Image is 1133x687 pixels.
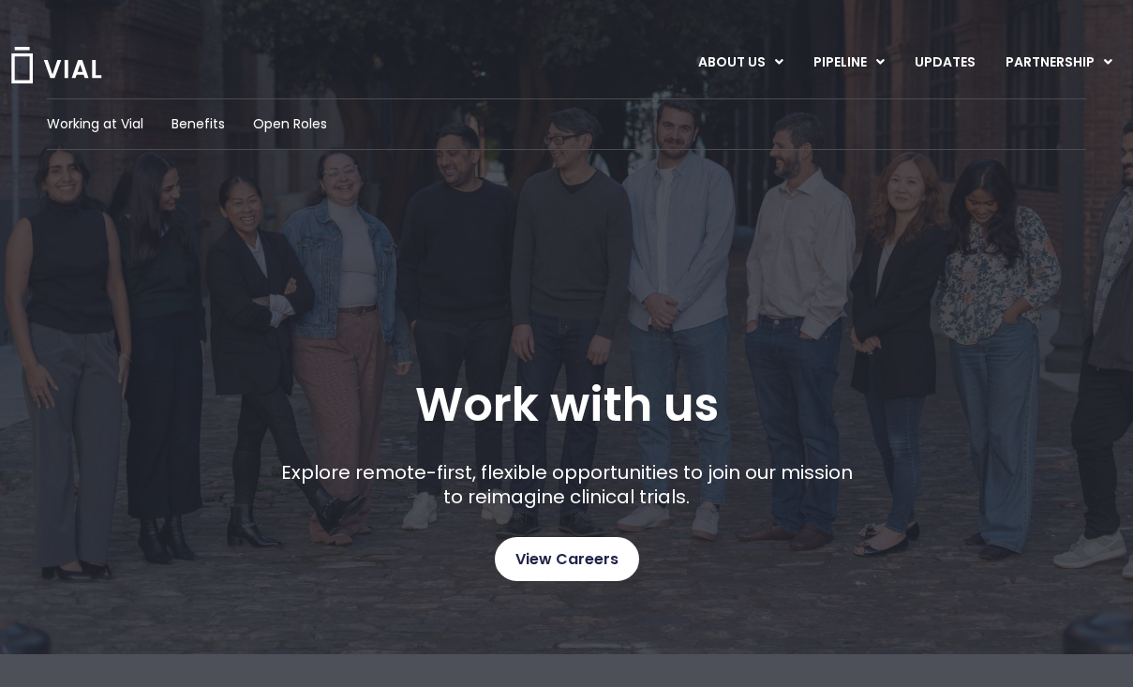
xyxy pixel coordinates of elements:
[253,114,327,134] a: Open Roles
[274,460,859,509] p: Explore remote-first, flexible opportunities to join our mission to reimagine clinical trials.
[900,47,990,79] a: UPDATES
[683,47,798,79] a: ABOUT USMenu Toggle
[515,547,619,572] span: View Careers
[9,47,103,83] img: Vial Logo
[495,537,639,581] a: View Careers
[798,47,899,79] a: PIPELINEMenu Toggle
[415,378,719,432] h1: Work with us
[991,47,1127,79] a: PARTNERSHIPMenu Toggle
[47,114,143,134] a: Working at Vial
[171,114,225,134] a: Benefits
